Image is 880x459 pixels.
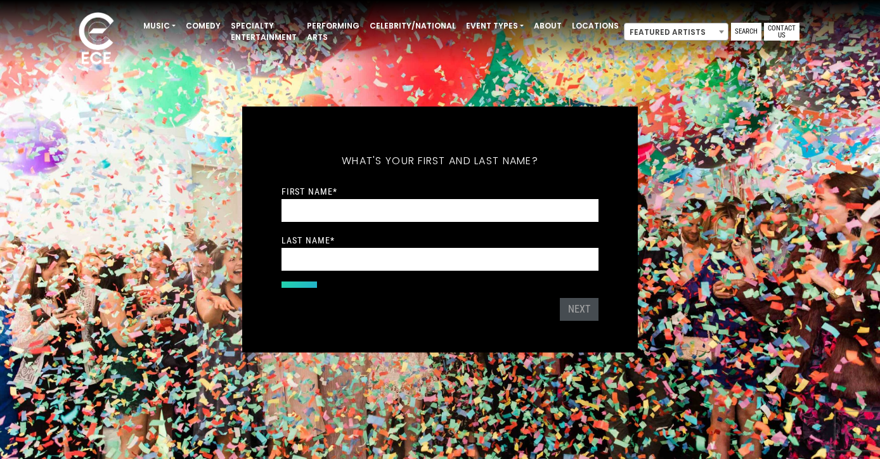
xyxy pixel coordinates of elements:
span: Featured Artists [624,23,728,41]
a: Contact Us [764,23,799,41]
label: First Name [281,186,337,197]
h5: What's your first and last name? [281,138,599,184]
label: Last Name [281,235,335,246]
a: Comedy [181,15,226,37]
a: Specialty Entertainment [226,15,302,48]
a: Celebrity/National [365,15,461,37]
a: Event Types [461,15,529,37]
a: Search [731,23,761,41]
a: Performing Arts [302,15,365,48]
a: Music [138,15,181,37]
span: Featured Artists [624,23,728,41]
a: About [529,15,567,37]
img: ece_new_logo_whitev2-1.png [65,9,128,70]
a: Locations [567,15,624,37]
